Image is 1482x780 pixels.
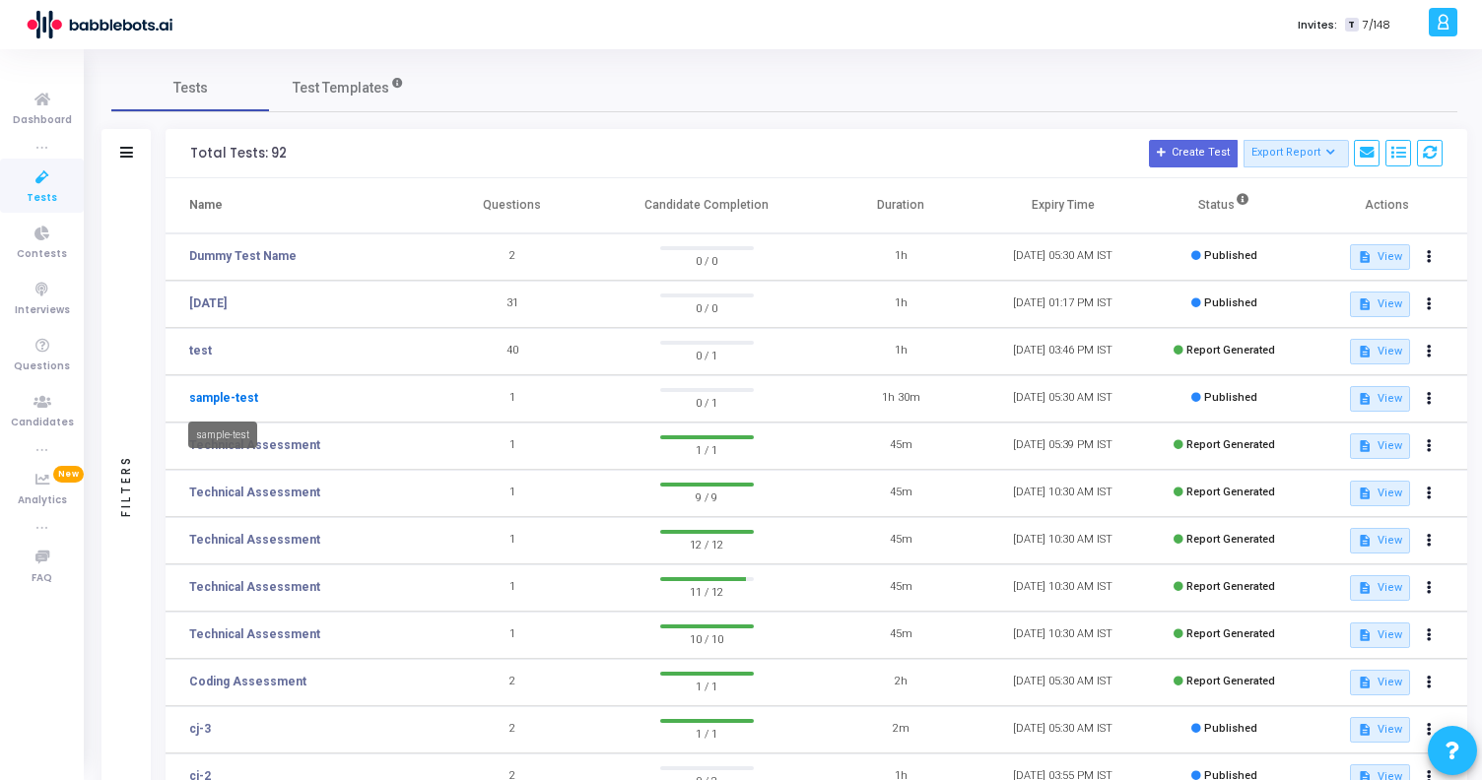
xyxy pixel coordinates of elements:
a: Technical Assessment [189,578,320,596]
button: View [1350,575,1410,601]
td: 1h [820,328,981,375]
td: 45m [820,470,981,517]
td: [DATE] 10:30 AM IST [981,470,1143,517]
button: View [1350,717,1410,743]
a: Dummy Test Name [189,247,297,265]
span: Tests [27,190,57,207]
td: 1 [432,612,593,659]
td: 1 [432,375,593,422]
span: Report Generated [1186,580,1275,593]
div: Filters [117,377,135,594]
div: Total Tests: 92 [190,146,287,162]
button: View [1350,528,1410,553]
td: [DATE] 10:30 AM IST [981,517,1143,564]
mat-icon: description [1358,534,1372,548]
th: Status [1144,178,1306,233]
td: [DATE] 01:17 PM IST [981,281,1143,328]
span: 0 / 1 [660,392,754,412]
span: T [1345,18,1358,32]
button: View [1350,339,1410,364]
th: Candidate Completion [593,178,820,233]
span: Dashboard [13,112,72,129]
td: 45m [820,612,981,659]
td: 40 [432,328,593,375]
span: 7/148 [1363,17,1390,33]
span: FAQ [32,570,52,587]
td: [DATE] 05:30 AM IST [981,375,1143,422]
td: [DATE] 05:30 AM IST [981,706,1143,753]
th: Questions [432,178,593,233]
td: 45m [820,564,981,612]
mat-icon: description [1358,439,1372,453]
a: Technical Assessment [189,531,320,549]
a: cj-3 [189,720,211,738]
span: Report Generated [1186,486,1275,498]
span: Candidates [11,415,74,431]
span: 10 / 10 [660,628,754,648]
a: sample-test [189,389,258,407]
mat-icon: description [1358,297,1372,311]
span: Analytics [18,492,67,509]
span: 1 / 1 [660,439,754,459]
mat-icon: description [1358,250,1372,264]
mat-icon: description [1358,723,1372,737]
td: [DATE] 05:30 AM IST [981,233,1143,281]
span: 1 / 1 [660,723,754,743]
td: 2 [432,233,593,281]
td: 45m [820,517,981,564]
td: 1 [432,422,593,470]
td: 1 [432,564,593,612]
span: Questions [14,358,70,375]
th: Duration [820,178,981,233]
mat-icon: description [1358,392,1372,406]
span: 1 / 1 [660,676,754,695]
span: Tests [173,78,208,98]
span: Published [1204,391,1257,404]
span: Published [1204,296,1257,309]
button: View [1350,386,1410,412]
td: [DATE] 10:30 AM IST [981,564,1143,612]
td: 1h [820,233,981,281]
span: Report Generated [1186,344,1275,357]
mat-icon: description [1358,487,1372,500]
td: [DATE] 05:39 PM IST [981,422,1143,470]
td: 2m [820,706,981,753]
span: Report Generated [1186,438,1275,451]
span: 12 / 12 [660,534,754,553]
mat-icon: description [1358,676,1372,689]
span: Contests [17,246,67,263]
span: New [53,466,84,483]
td: 45m [820,422,981,470]
span: Test Templates [293,78,389,98]
a: [DATE] [189,294,227,312]
th: Expiry Time [981,178,1143,233]
span: 11 / 12 [660,581,754,601]
button: Create Test [1149,140,1238,167]
td: 2h [820,659,981,706]
div: sample-test [188,422,257,448]
td: 1 [432,517,593,564]
td: [DATE] 05:30 AM IST [981,659,1143,706]
a: Coding Assessment [189,673,306,690]
mat-icon: description [1358,628,1372,642]
td: 1h 30m [820,375,981,422]
img: logo [25,5,172,44]
button: View [1350,292,1410,317]
mat-icon: description [1358,581,1372,595]
a: test [189,342,212,359]
span: Report Generated [1186,675,1275,687]
span: Report Generated [1186,627,1275,640]
span: Report Generated [1186,533,1275,546]
td: [DATE] 10:30 AM IST [981,612,1143,659]
span: Published [1204,249,1257,262]
mat-icon: description [1358,345,1372,358]
td: 1h [820,281,981,328]
button: View [1350,433,1410,459]
span: 9 / 9 [660,487,754,506]
button: Export Report [1244,140,1349,167]
span: 0 / 1 [660,345,754,364]
th: Actions [1306,178,1467,233]
a: Technical Assessment [189,484,320,501]
td: 2 [432,659,593,706]
button: View [1350,244,1410,270]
